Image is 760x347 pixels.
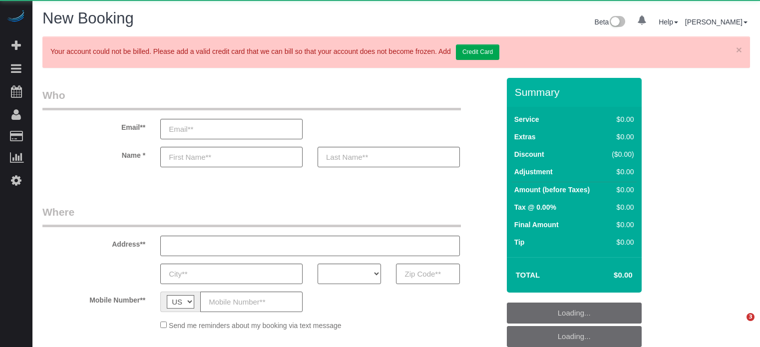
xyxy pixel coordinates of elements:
span: New Booking [42,9,134,27]
span: 3 [747,313,755,321]
label: Amount (before Taxes) [514,185,590,195]
label: Tax @ 0.00% [514,202,556,212]
legend: Where [42,205,461,227]
strong: Total [516,271,540,279]
span: Your account could not be billed. Please add a valid credit card that we can bill so that your ac... [50,47,499,55]
div: $0.00 [608,132,634,142]
label: Final Amount [514,220,559,230]
div: $0.00 [608,114,634,124]
label: Discount [514,149,544,159]
label: Extras [514,132,536,142]
iframe: Intercom live chat [726,313,750,337]
img: New interface [609,16,625,29]
span: Send me reminders about my booking via text message [169,322,342,330]
label: Tip [514,237,525,247]
input: First Name** [160,147,303,167]
h3: Summary [515,86,637,98]
div: $0.00 [608,220,634,230]
label: Service [514,114,539,124]
h4: $0.00 [584,271,632,280]
a: Beta [595,18,626,26]
img: Automaid Logo [6,10,26,24]
a: Credit Card [456,44,499,60]
input: Last Name** [318,147,460,167]
div: $0.00 [608,202,634,212]
input: Mobile Number** [200,292,303,312]
div: $0.00 [608,237,634,247]
div: $0.00 [608,167,634,177]
a: × [736,44,742,55]
legend: Who [42,88,461,110]
div: $0.00 [608,185,634,195]
label: Mobile Number** [35,292,153,305]
a: [PERSON_NAME] [685,18,748,26]
label: Name * [35,147,153,160]
label: Adjustment [514,167,553,177]
div: ($0.00) [608,149,634,159]
input: Zip Code** [396,264,459,284]
a: Help [659,18,678,26]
